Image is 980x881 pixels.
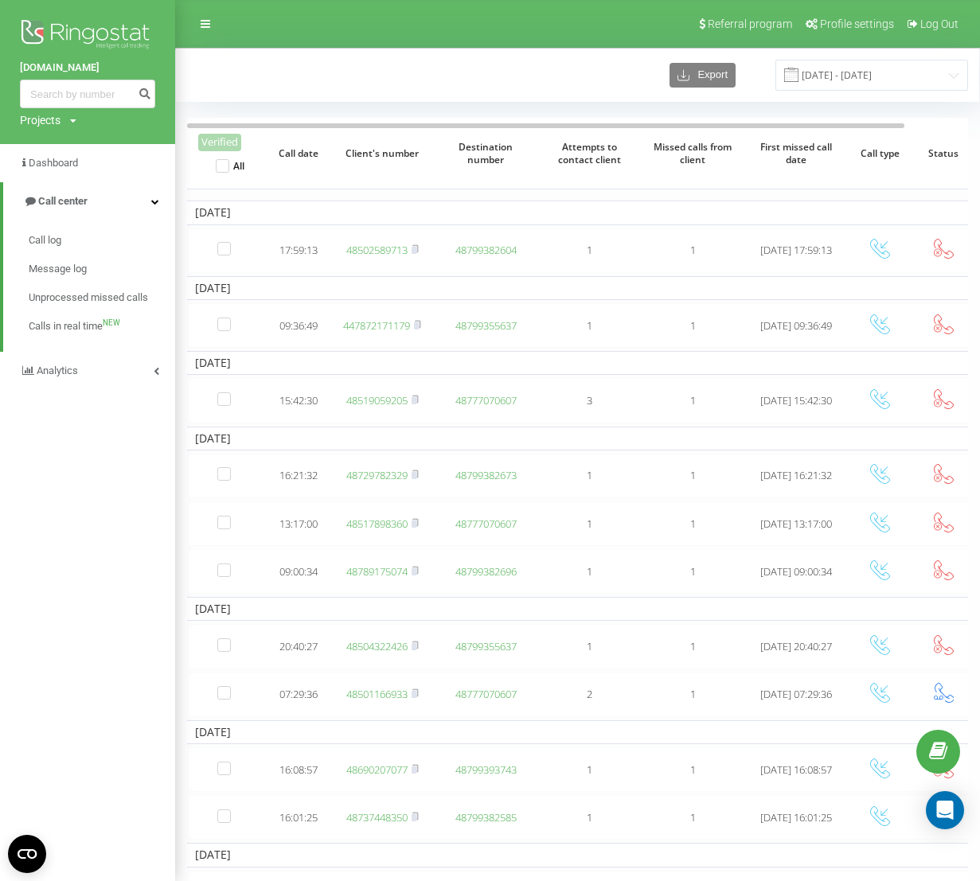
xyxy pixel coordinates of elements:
[455,687,517,701] a: 48777070607
[690,517,696,531] span: 1
[760,393,832,407] span: [DATE] 15:42:30
[267,454,330,498] td: 16:21:32
[346,687,408,701] a: 48501166933
[20,80,155,108] input: Search by number
[670,63,736,88] button: Export
[760,468,832,482] span: [DATE] 16:21:32
[654,141,732,166] span: Missed calls from client
[277,147,320,160] span: Call date
[757,141,836,166] span: First missed call date
[37,364,78,376] span: Analytics
[346,517,408,531] a: 48517898360
[587,468,592,482] span: 1
[29,255,175,283] a: Message log
[3,182,175,220] a: Call center
[346,762,408,777] a: 48690207077
[760,762,832,777] span: [DATE] 16:08:57
[267,624,330,669] td: 20:40:27
[760,243,832,257] span: [DATE] 17:59:13
[455,639,517,653] a: 48799355637
[760,810,832,824] span: [DATE] 16:01:25
[587,318,592,333] span: 1
[267,378,330,423] td: 15:42:30
[760,687,832,701] span: [DATE] 07:29:36
[690,318,696,333] span: 1
[29,312,175,341] a: Calls in real timeNEW
[820,18,894,30] span: Profile settings
[550,141,629,166] span: Attempts to contact client
[690,564,696,579] span: 1
[29,261,87,277] span: Message log
[690,810,696,824] span: 1
[708,18,792,30] span: Referral program
[20,60,155,76] a: [DOMAIN_NAME]
[587,762,592,777] span: 1
[346,564,408,579] a: 48789175074
[455,564,517,579] a: 48799382696
[920,18,959,30] span: Log Out
[587,564,592,579] span: 1
[858,147,901,160] span: Call type
[346,468,408,482] a: 48729782329
[267,303,330,348] td: 09:36:49
[760,517,832,531] span: [DATE] 13:17:00
[267,795,330,840] td: 16:01:25
[267,549,330,594] td: 09:00:34
[267,228,330,273] td: 17:59:13
[29,226,175,255] a: Call log
[29,283,175,312] a: Unprocessed missed calls
[690,393,696,407] span: 1
[587,517,592,531] span: 1
[455,318,517,333] a: 48799355637
[29,290,148,306] span: Unprocessed missed calls
[690,243,696,257] span: 1
[455,762,517,777] a: 48799393743
[455,517,517,531] a: 48777070607
[20,16,155,56] img: Ringostat logo
[587,243,592,257] span: 1
[690,687,696,701] span: 1
[689,69,728,81] span: Export
[38,195,88,207] span: Call center
[760,639,832,653] span: [DATE] 20:40:27
[447,141,525,166] span: Destination number
[690,762,696,777] span: 1
[216,159,244,173] label: All
[455,468,517,482] a: 48799382673
[455,393,517,407] a: 48777070607
[29,232,61,248] span: Call log
[587,687,592,701] span: 2
[346,639,408,653] a: 48504322426
[690,468,696,482] span: 1
[455,243,517,257] a: 48799382604
[922,147,965,160] span: Status
[346,393,408,407] a: 48519059205
[20,112,61,128] div: Projects
[760,564,832,579] span: [DATE] 09:00:34
[926,791,964,829] div: Open Intercom Messenger
[343,318,410,333] a: 447872171179
[760,318,832,333] span: [DATE] 09:36:49
[29,157,78,169] span: Dashboard
[587,639,592,653] span: 1
[346,243,408,257] a: 48502589713
[346,810,408,824] a: 48737448350
[690,639,696,653] span: 1
[267,672,330,717] td: 07:29:36
[587,393,592,407] span: 3
[267,747,330,792] td: 16:08:57
[343,147,422,160] span: Client's number
[267,501,330,546] td: 13:17:00
[8,835,46,873] button: Open CMP widget
[587,810,592,824] span: 1
[455,810,517,824] a: 48799382585
[29,318,103,334] span: Calls in real time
